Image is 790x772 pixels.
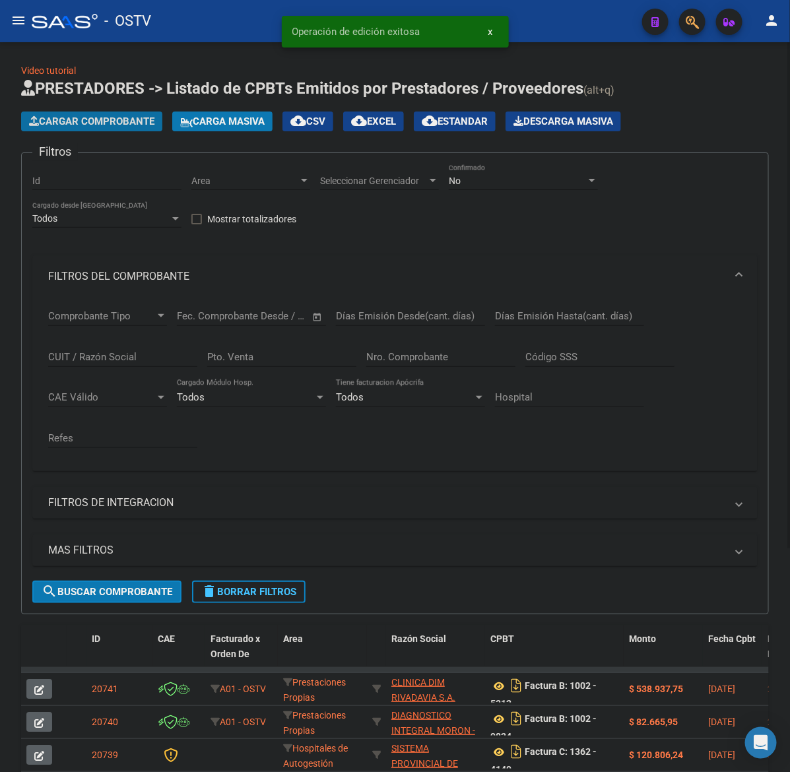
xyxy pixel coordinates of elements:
strong: $ 538.937,75 [629,684,683,694]
mat-expansion-panel-header: FILTROS DE INTEGRACION [32,487,758,519]
datatable-header-cell: Fecha Cpbt [703,625,762,683]
span: Todos [177,391,205,403]
span: x [488,26,493,38]
mat-icon: cloud_download [290,113,306,129]
span: 2 [768,717,773,727]
div: 30691822849 [391,741,480,769]
span: Facturado x Orden De [211,633,260,659]
button: CSV [282,112,333,131]
button: x [478,20,504,44]
mat-icon: menu [11,13,26,28]
span: 20741 [92,684,118,694]
span: 20739 [92,750,118,760]
span: Hospitales de Autogestión [283,743,348,769]
span: Monto [629,633,656,644]
strong: Factura B: 1002 - 9824 [490,714,597,742]
h3: Filtros [32,143,78,161]
datatable-header-cell: Facturado x Orden De [205,625,278,683]
span: CLINICA DIM RIVADAVIA S.A. [391,677,455,703]
span: Razón Social [391,633,446,644]
datatable-header-cell: Monto [624,625,703,683]
button: Buscar Comprobante [32,581,181,603]
span: 2 [768,684,773,694]
mat-icon: delete [201,583,217,599]
i: Descargar documento [508,741,525,762]
span: CAE [158,633,175,644]
span: Descarga Masiva [513,115,613,127]
span: A01 - OSTV [220,684,266,694]
span: Seleccionar Gerenciador [320,176,427,187]
span: Borrar Filtros [201,586,296,598]
app-download-masive: Descarga masiva de comprobantes (adjuntos) [506,112,621,131]
span: Prestaciones Propias [283,710,346,736]
datatable-header-cell: Razón Social [386,625,485,683]
button: Borrar Filtros [192,581,306,603]
mat-icon: cloud_download [351,113,367,129]
span: DIAGNOSTICO INTEGRAL MORON -DIMO S.R.L. [391,710,475,751]
mat-panel-title: FILTROS DEL COMPROBANTE [48,269,726,284]
strong: $ 120.806,24 [629,750,683,760]
mat-expansion-panel-header: FILTROS DEL COMPROBANTE [32,255,758,298]
mat-icon: cloud_download [422,113,438,129]
mat-panel-title: FILTROS DE INTEGRACION [48,496,726,510]
span: Cargar Comprobante [29,115,154,127]
span: ID [92,633,100,644]
div: 30714384429 [391,675,480,703]
input: End date [232,310,296,322]
span: [DATE] [708,750,735,760]
button: Descarga Masiva [506,112,621,131]
span: PRESTADORES -> Listado de CPBTs Emitidos por Prestadores / Proveedores [21,79,583,98]
span: [DATE] [708,717,735,727]
span: Area [283,633,303,644]
div: Open Intercom Messenger [745,727,777,759]
mat-icon: search [42,583,57,599]
span: Fecha Cpbt [708,633,756,644]
input: Start date [177,310,220,322]
span: A01 - OSTV [220,717,266,727]
span: Todos [336,391,364,403]
datatable-header-cell: ID [86,625,152,683]
span: Operación de edición exitosa [292,25,420,38]
span: 20740 [92,717,118,727]
span: Estandar [422,115,488,127]
span: No [449,176,461,186]
span: Area [191,176,298,187]
span: (alt+q) [583,84,614,96]
datatable-header-cell: Area [278,625,367,683]
strong: Factura B: 1002 - 5312 [490,681,597,709]
mat-icon: person [764,13,779,28]
button: EXCEL [343,112,404,131]
i: Descargar documento [508,708,525,729]
mat-panel-title: MAS FILTROS [48,543,726,558]
button: Cargar Comprobante [21,112,162,131]
span: Carga Masiva [180,115,265,127]
span: CSV [290,115,325,127]
i: Descargar documento [508,675,525,696]
span: [DATE] [708,684,735,694]
button: Open calendar [310,309,325,325]
span: CAE Válido [48,391,155,403]
datatable-header-cell: CAE [152,625,205,683]
button: Estandar [414,112,496,131]
span: Comprobante Tipo [48,310,155,322]
span: - OSTV [104,7,151,36]
strong: $ 82.665,95 [629,717,678,727]
span: CPBT [490,633,514,644]
datatable-header-cell: CPBT [485,625,624,683]
mat-expansion-panel-header: MAS FILTROS [32,534,758,566]
div: 30708473428 [391,708,480,736]
button: Carga Masiva [172,112,273,131]
span: Mostrar totalizadores [207,211,296,227]
div: FILTROS DEL COMPROBANTE [32,298,758,471]
span: Prestaciones Propias [283,677,346,703]
span: Buscar Comprobante [42,586,172,598]
span: Todos [32,213,57,224]
span: EXCEL [351,115,396,127]
a: Video tutorial [21,65,76,76]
